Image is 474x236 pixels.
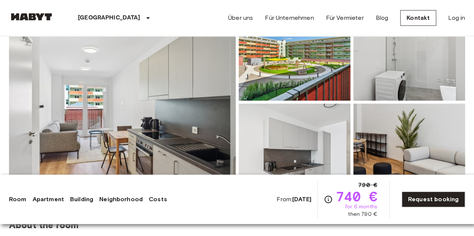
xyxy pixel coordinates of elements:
a: Costs [149,195,167,204]
a: Für Unternehmen [265,13,314,22]
svg: Check cost overview for full price breakdown. Please note that discounts apply to new joiners onl... [324,195,333,204]
img: Marketing picture of unit AT-21-001-012-01 [9,3,236,202]
a: Log in [448,13,465,22]
img: Picture of unit AT-21-001-012-01 [353,3,465,101]
a: Apartment [33,195,64,204]
a: Über uns [228,13,253,22]
a: Für Vermieter [326,13,363,22]
a: Building [70,195,93,204]
span: for 6 months [345,203,377,211]
img: Habyt [9,13,54,21]
a: Kontakt [400,10,436,26]
span: About the room [9,220,465,231]
span: 790 € [358,181,377,190]
p: [GEOGRAPHIC_DATA] [78,13,141,22]
img: Picture of unit AT-21-001-012-01 [239,104,350,202]
a: Blog [375,13,388,22]
a: Request booking [402,191,465,207]
span: then 790 € [348,211,377,218]
span: From: [277,195,311,203]
a: Room [9,195,27,204]
a: Neighborhood [99,195,143,204]
img: Picture of unit AT-21-001-012-01 [239,3,350,101]
span: 740 € [336,190,377,203]
b: [DATE] [292,196,311,203]
img: Picture of unit AT-21-001-012-01 [353,104,465,202]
